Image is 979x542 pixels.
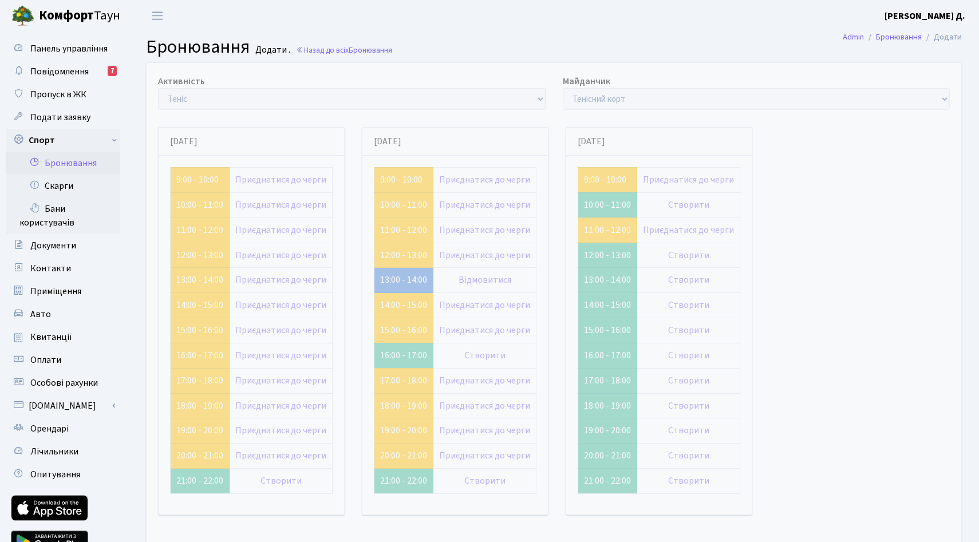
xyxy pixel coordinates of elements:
[6,175,120,197] a: Скарги
[380,399,427,412] a: 18:00 - 19:00
[158,74,205,88] label: Активність
[464,474,506,487] a: Створити
[6,280,120,303] a: Приміщення
[668,399,709,412] a: Створити
[380,173,423,186] a: 9:00 - 10:00
[30,262,71,275] span: Контакти
[108,66,117,76] div: 7
[380,249,427,262] a: 12:00 - 13:00
[6,394,120,417] a: [DOMAIN_NAME]
[578,268,637,293] td: 13:00 - 14:00
[668,349,709,362] a: Створити
[584,224,631,236] a: 11:00 - 12:00
[439,249,530,262] a: Приєднатися до черги
[6,371,120,394] a: Особові рахунки
[668,449,709,462] a: Створити
[826,25,979,49] nav: breadcrumb
[439,399,530,412] a: Приєднатися до черги
[6,129,120,152] a: Спорт
[668,424,709,437] a: Створити
[176,173,219,186] a: 9:00 - 10:00
[578,368,637,393] td: 17:00 - 18:00
[578,192,637,217] td: 10:00 - 11:00
[6,303,120,326] a: Авто
[6,60,120,83] a: Повідомлення7
[176,424,223,437] a: 19:00 - 20:00
[176,374,223,387] a: 17:00 - 18:00
[171,469,230,494] td: 21:00 - 22:00
[176,399,223,412] a: 18:00 - 19:00
[176,349,223,362] a: 16:00 - 17:00
[578,444,637,469] td: 20:00 - 21:00
[578,393,637,418] td: 18:00 - 19:00
[30,111,90,124] span: Подати заявку
[176,299,223,311] a: 14:00 - 15:00
[30,308,51,321] span: Авто
[374,469,433,494] td: 21:00 - 22:00
[922,31,962,43] li: Додати
[30,445,78,458] span: Лічильники
[578,469,637,494] td: 21:00 - 22:00
[30,377,98,389] span: Особові рахунки
[876,31,922,43] a: Бронювання
[30,285,81,298] span: Приміщення
[439,173,530,186] a: Приєднатися до черги
[668,299,709,311] a: Створити
[439,374,530,387] a: Приєднатися до черги
[296,45,392,56] a: Назад до всіхБронювання
[30,468,80,481] span: Опитування
[235,449,326,462] a: Приєднатися до черги
[439,199,530,211] a: Приєднатися до черги
[235,249,326,262] a: Приєднатися до черги
[349,45,392,56] span: Бронювання
[235,399,326,412] a: Приєднатися до черги
[235,299,326,311] a: Приєднатися до черги
[235,224,326,236] a: Приєднатися до черги
[235,173,326,186] a: Приєднатися до черги
[439,299,530,311] a: Приєднатися до черги
[584,173,626,186] a: 9:00 - 10:00
[6,37,120,60] a: Панель управління
[39,6,120,26] span: Таун
[176,324,223,337] a: 15:00 - 16:00
[439,224,530,236] a: Приєднатися до черги
[30,65,89,78] span: Повідомлення
[668,249,709,262] a: Створити
[439,449,530,462] a: Приєднатися до черги
[643,224,734,236] a: Приєднатися до черги
[578,243,637,268] td: 12:00 - 13:00
[563,74,610,88] label: Майданчик
[235,424,326,437] a: Приєднатися до черги
[578,343,637,368] td: 16:00 - 17:00
[6,234,120,257] a: Документи
[11,5,34,27] img: logo.png
[578,293,637,318] td: 14:00 - 15:00
[39,6,94,25] b: Комфорт
[176,274,223,286] a: 13:00 - 14:00
[235,374,326,387] a: Приєднатися до черги
[439,424,530,437] a: Приєднатися до черги
[380,324,427,337] a: 15:00 - 16:00
[668,474,709,487] a: Створити
[143,6,172,25] button: Переключити навігацію
[885,9,965,23] a: [PERSON_NAME] Д.
[6,83,120,106] a: Пропуск в ЖК
[176,449,223,462] a: 20:00 - 21:00
[235,274,326,286] a: Приєднатися до черги
[380,274,427,286] a: 13:00 - 14:00
[30,239,76,252] span: Документи
[668,324,709,337] a: Створити
[260,474,302,487] a: Створити
[6,152,120,175] a: Бронювання
[30,331,72,343] span: Квитанції
[459,274,511,286] a: Відмовитися
[235,199,326,211] a: Приєднатися до черги
[885,10,965,22] b: [PERSON_NAME] Д.
[6,463,120,486] a: Опитування
[380,224,427,236] a: 11:00 - 12:00
[643,173,734,186] a: Приєднатися до черги
[6,326,120,349] a: Квитанції
[159,128,344,156] div: [DATE]
[6,440,120,463] a: Лічильники
[380,424,427,437] a: 19:00 - 20:00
